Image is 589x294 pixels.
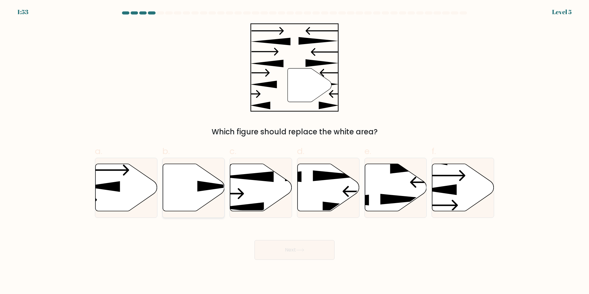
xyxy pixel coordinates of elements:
[297,145,304,157] span: d.
[17,7,28,17] div: 1:53
[99,126,490,137] div: Which figure should replace the white area?
[288,68,331,102] g: "
[254,240,335,260] button: Next
[552,7,572,17] div: Level 5
[95,145,102,157] span: a.
[162,145,170,157] span: b.
[432,145,436,157] span: f.
[364,145,371,157] span: e.
[230,145,236,157] span: c.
